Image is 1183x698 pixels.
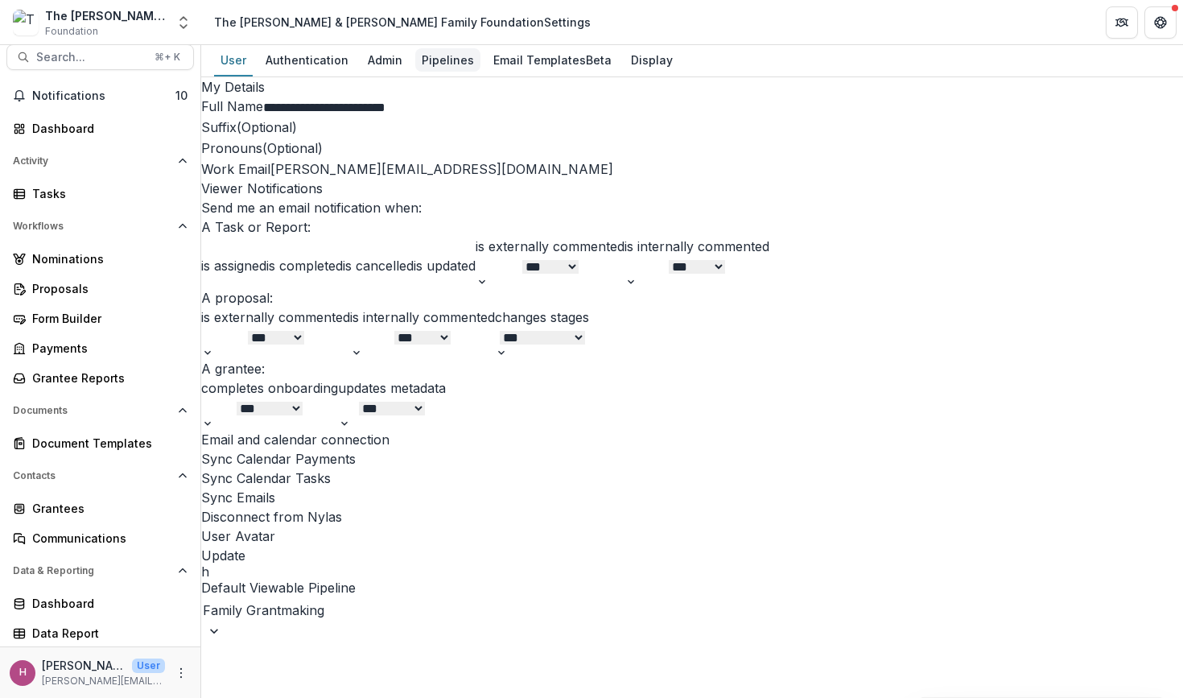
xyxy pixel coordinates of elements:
a: Admin [361,45,409,76]
nav: breadcrumb [208,10,597,34]
span: Full Name [201,98,263,114]
label: is assigned [201,258,266,274]
div: Tasks [32,185,181,202]
span: Foundation [45,24,98,39]
button: Open entity switcher [172,6,195,39]
span: (Optional) [262,140,323,156]
a: Display [624,45,679,76]
button: Get Help [1144,6,1177,39]
label: is completed [266,258,343,274]
span: Activity [13,155,171,167]
span: 10 [175,89,188,102]
span: Send me an email notification when: [201,200,422,216]
button: Open Workflows [6,213,194,239]
a: Proposals [6,275,194,302]
button: Update [201,546,245,565]
div: The [PERSON_NAME] & [PERSON_NAME] Family Foundation Settings [214,14,591,31]
div: [PERSON_NAME][EMAIL_ADDRESS][DOMAIN_NAME] [201,159,1183,179]
span: Beta [586,52,612,68]
label: is internally commented [624,238,769,254]
a: Form Builder [6,305,194,332]
div: Document Templates [32,435,181,452]
button: Open Data & Reporting [6,558,194,584]
div: Display [624,48,679,72]
div: Grantee Reports [32,370,181,386]
p: [PERSON_NAME][EMAIL_ADDRESS][DOMAIN_NAME] [42,657,126,674]
label: is updated [414,258,476,274]
div: Authentication [259,48,355,72]
div: hannah@jhphilanthropy.com [201,565,1183,578]
span: Notifications [32,89,175,103]
h2: Viewer Notifications [201,179,1183,198]
button: Notifications10 [6,83,194,109]
p: Sync Calendar Payments [201,449,1183,469]
a: Tasks [6,180,194,207]
span: Suffix [201,119,237,135]
p: [PERSON_NAME][EMAIL_ADDRESS][DOMAIN_NAME] [42,674,165,688]
div: Form Builder [32,310,181,327]
button: Open Documents [6,398,194,423]
div: hannah@jhphilanthropy.com [19,667,27,678]
label: updates metadata [338,380,446,396]
a: Grantees [6,495,194,522]
a: Dashboard [6,115,194,142]
button: More [171,663,191,683]
a: Email Templates Beta [487,45,618,76]
img: The Nathan & Esther K. Wagner Family Foundation [13,10,39,35]
div: Email Templates [487,48,618,72]
div: Data Report [32,625,181,642]
a: Grantee Reports [6,365,194,391]
button: Search... [6,44,194,70]
span: (Optional) [237,119,297,135]
a: Communications [6,525,194,551]
a: User [214,45,253,76]
span: Workflows [13,221,171,232]
div: Communications [32,530,181,547]
div: Admin [361,48,409,72]
h2: Email and calendar connection [201,430,1183,449]
button: Open Contacts [6,463,194,489]
span: Search... [36,51,145,64]
label: is cancelled [343,258,414,274]
span: Contacts [13,470,171,481]
div: Proposals [32,280,181,297]
a: Authentication [259,45,355,76]
a: Pipelines [415,45,480,76]
h3: A Task or Report: [201,217,1183,237]
div: Nominations [32,250,181,267]
a: Document Templates [6,430,194,456]
div: Dashboard [32,595,181,612]
h2: My Details [201,77,1183,97]
span: Documents [13,405,171,416]
div: Payments [32,340,181,357]
p: Sync Calendar Tasks [201,469,1183,488]
button: Disconnect from Nylas [201,507,342,527]
span: Pronouns [201,140,262,156]
label: is externally commented [201,309,350,325]
label: changes stages [495,309,589,325]
h3: A proposal: [201,288,1183,308]
h2: Default Viewable Pipeline [201,578,1183,597]
h3: A grantee: [201,359,1183,378]
button: Partners [1106,6,1138,39]
span: Data & Reporting [13,565,171,576]
h2: User Avatar [201,527,1183,546]
button: Open Activity [6,148,194,174]
label: is internally commented [350,309,495,325]
a: Data Report [6,620,194,646]
div: ⌘ + K [151,48,183,66]
div: Dashboard [32,120,181,137]
div: Grantees [32,500,181,517]
div: The [PERSON_NAME] & [PERSON_NAME] Family Foundation [45,7,166,24]
span: Work Email [201,161,270,177]
a: Nominations [6,246,194,272]
div: User [214,48,253,72]
p: User [132,659,165,673]
label: is externally commented [476,238,624,254]
label: completes onboarding [201,380,338,396]
a: Payments [6,335,194,361]
a: Dashboard [6,590,194,617]
p: Sync Emails [201,488,1183,507]
div: Pipelines [415,48,480,72]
